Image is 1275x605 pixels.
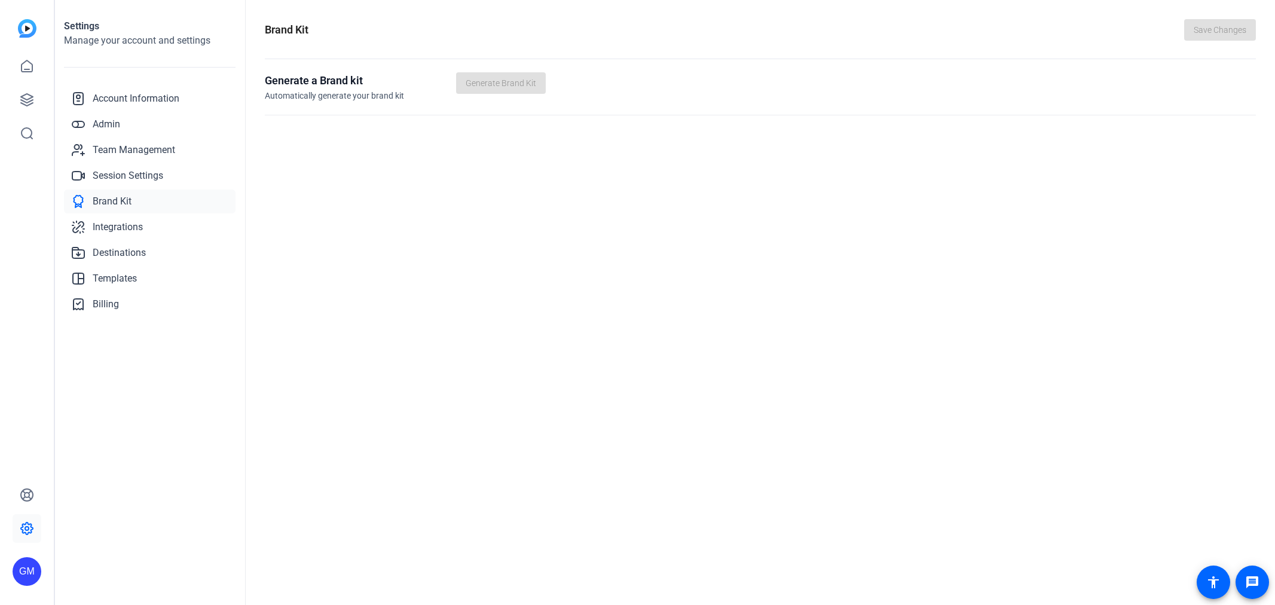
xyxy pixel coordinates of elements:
span: Brand Kit [93,194,132,209]
img: blue-gradient.svg [18,19,36,38]
a: Billing [64,292,236,316]
h2: Manage your account and settings [64,33,236,48]
span: Team Management [93,143,175,157]
span: Integrations [93,220,143,234]
h1: Settings [64,19,236,33]
span: Session Settings [93,169,163,183]
span: Account Information [93,91,179,106]
a: Session Settings [64,164,236,188]
span: Billing [93,297,119,311]
mat-icon: accessibility [1206,575,1221,589]
a: Integrations [64,215,236,239]
span: Automatically generate your brand kit [265,91,404,100]
a: Account Information [64,87,236,111]
span: Destinations [93,246,146,260]
span: Templates [93,271,137,286]
a: Brand Kit [64,190,236,213]
mat-icon: message [1245,575,1259,589]
a: Templates [64,267,236,291]
a: Destinations [64,241,236,265]
h1: Brand Kit [265,22,308,38]
a: Team Management [64,138,236,162]
a: Admin [64,112,236,136]
h3: Generate a Brand kit [265,72,456,89]
span: Admin [93,117,120,132]
div: GM [13,557,41,586]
